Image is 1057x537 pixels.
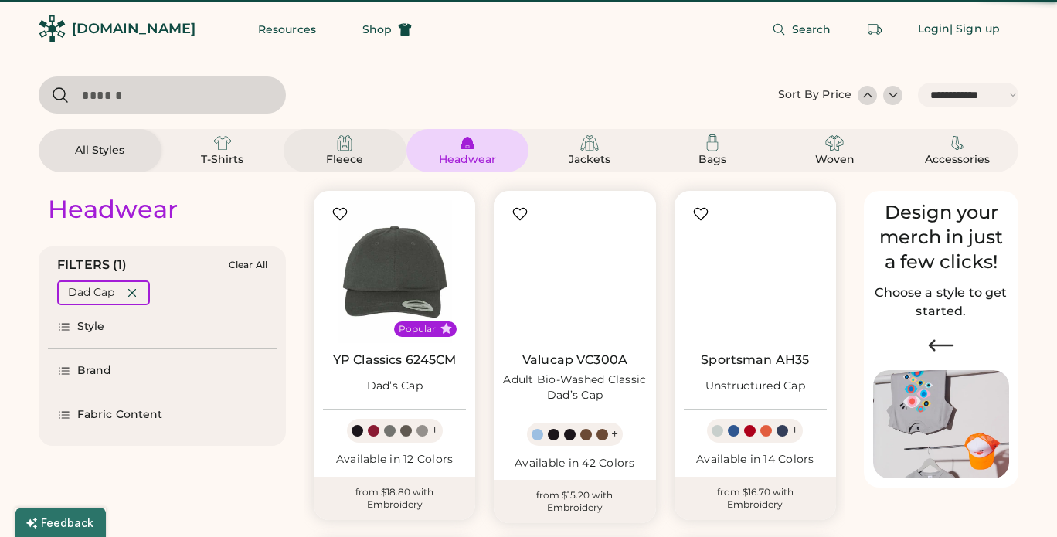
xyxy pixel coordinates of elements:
[57,256,127,274] div: FILTERS (1)
[873,284,1009,321] h2: Choose a style to get started.
[344,14,430,45] button: Shop
[918,22,950,37] div: Login
[950,22,1000,37] div: | Sign up
[522,352,627,368] a: Valucap VC300A
[77,319,105,335] div: Style
[188,152,257,168] div: T-Shirts
[65,143,134,158] div: All Styles
[440,323,452,335] button: Popular Style
[778,87,851,103] div: Sort By Price
[873,200,1009,274] div: Design your merch in just a few clicks!
[433,152,502,168] div: Headwear
[678,152,747,168] div: Bags
[948,134,967,152] img: Accessories Icon
[675,477,836,520] div: from $16.70 with Embroidery
[503,456,646,471] div: Available in 42 Colors
[77,407,162,423] div: Fabric Content
[314,477,475,520] div: from $18.80 with Embroidery
[825,134,844,152] img: Woven Icon
[791,422,798,439] div: +
[333,352,457,368] a: YP Classics 6245CM
[310,152,379,168] div: Fleece
[703,134,722,152] img: Bags Icon
[873,370,1009,479] img: Image of Lisa Congdon Eye Print on T-Shirt and Hat
[240,14,335,45] button: Resources
[923,152,992,168] div: Accessories
[213,134,232,152] img: T-Shirts Icon
[705,379,805,394] div: Unstructured Cap
[800,152,869,168] div: Woven
[494,480,655,523] div: from $15.20 with Embroidery
[77,363,112,379] div: Brand
[362,24,392,35] span: Shop
[580,134,599,152] img: Jackets Icon
[229,260,267,270] div: Clear All
[684,452,827,467] div: Available in 14 Colors
[431,422,438,439] div: +
[792,24,831,35] span: Search
[555,152,624,168] div: Jackets
[458,134,477,152] img: Headwear Icon
[611,426,618,443] div: +
[68,285,114,301] div: Dad Cap
[48,194,178,225] div: Headwear
[503,200,646,343] img: Valucap VC300A Adult Bio-Washed Classic Dad’s Cap
[753,14,850,45] button: Search
[367,379,423,394] div: Dad’s Cap
[684,200,827,343] img: Sportsman AH35 Unstructured Cap
[701,352,809,368] a: Sportsman AH35
[335,134,354,152] img: Fleece Icon
[323,452,466,467] div: Available in 12 Colors
[323,200,466,343] img: YP Classics 6245CM Dad’s Cap
[503,372,646,403] div: Adult Bio-Washed Classic Dad’s Cap
[39,15,66,42] img: Rendered Logo - Screens
[399,323,436,335] div: Popular
[72,19,195,39] div: [DOMAIN_NAME]
[859,14,890,45] button: Retrieve an order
